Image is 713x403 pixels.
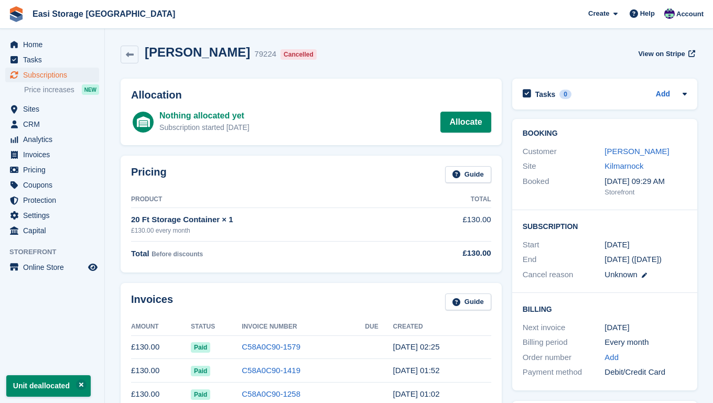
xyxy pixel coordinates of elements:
span: Capital [23,223,86,238]
a: Guide [445,293,491,311]
div: Subscription started [DATE] [159,122,250,133]
div: Billing period [523,336,605,348]
h2: Invoices [131,293,173,311]
div: Debit/Credit Card [604,366,687,378]
div: Payment method [523,366,605,378]
a: menu [5,68,99,82]
td: £130.00 [131,359,191,383]
th: Product [131,191,413,208]
div: 20 Ft Storage Container × 1 [131,214,413,226]
div: [DATE] [604,322,687,334]
a: menu [5,37,99,52]
a: menu [5,223,99,238]
div: Nothing allocated yet [159,110,250,122]
h2: Allocation [131,89,491,101]
div: 79224 [254,48,276,60]
a: View on Stripe [634,45,697,62]
span: Paid [191,366,210,376]
span: Home [23,37,86,52]
span: Help [640,8,655,19]
a: Guide [445,166,491,183]
h2: Booking [523,129,687,138]
span: Unknown [604,270,638,279]
a: menu [5,117,99,132]
div: Cancelled [280,49,317,60]
span: Storefront [9,247,104,257]
time: 2025-08-01 00:52:55 UTC [393,366,440,375]
span: Account [676,9,704,19]
a: Add [604,352,619,364]
a: C58A0C90-1419 [242,366,300,375]
img: stora-icon-8386f47178a22dfd0bd8f6a31ec36ba5ce8667c1dd55bd0f319d3a0aa187defe.svg [8,6,24,22]
span: Paid [191,342,210,353]
div: Next invoice [523,322,605,334]
span: Pricing [23,162,86,177]
a: Kilmarnock [604,161,643,170]
th: Amount [131,319,191,335]
a: menu [5,52,99,67]
div: Every month [604,336,687,348]
span: Paid [191,389,210,400]
span: Coupons [23,178,86,192]
th: Status [191,319,242,335]
div: Start [523,239,605,251]
div: Booked [523,176,605,198]
h2: Pricing [131,166,167,183]
span: CRM [23,117,86,132]
span: Settings [23,208,86,223]
a: Add [656,89,670,101]
span: [DATE] ([DATE]) [604,255,662,264]
span: Create [588,8,609,19]
a: menu [5,162,99,177]
h2: Subscription [523,221,687,231]
span: Total [131,249,149,258]
div: NEW [82,84,99,95]
time: 2025-09-01 01:25:42 UTC [393,342,440,351]
div: £130.00 [413,247,491,259]
th: Total [413,191,491,208]
span: View on Stripe [638,49,685,59]
a: Easi Storage [GEOGRAPHIC_DATA] [28,5,179,23]
div: End [523,254,605,266]
a: menu [5,102,99,116]
a: menu [5,147,99,162]
span: Invoices [23,147,86,162]
th: Created [393,319,491,335]
time: 2025-04-01 00:00:00 UTC [604,239,629,251]
span: Analytics [23,132,86,147]
td: £130.00 [413,208,491,241]
span: Tasks [23,52,86,67]
a: menu [5,193,99,208]
a: Preview store [87,261,99,274]
td: £130.00 [131,335,191,359]
th: Invoice Number [242,319,365,335]
div: Order number [523,352,605,364]
div: Customer [523,146,605,158]
h2: [PERSON_NAME] [145,45,250,59]
time: 2025-07-01 00:02:53 UTC [393,389,440,398]
span: Price increases [24,85,74,95]
span: Subscriptions [23,68,86,82]
a: C58A0C90-1579 [242,342,300,351]
a: menu [5,178,99,192]
img: Steven Cusick [664,8,675,19]
a: menu [5,208,99,223]
div: £130.00 every month [131,226,413,235]
h2: Billing [523,303,687,314]
div: [DATE] 09:29 AM [604,176,687,188]
h2: Tasks [535,90,556,99]
div: Storefront [604,187,687,198]
span: Online Store [23,260,86,275]
a: menu [5,260,99,275]
a: Price increases NEW [24,84,99,95]
a: menu [5,132,99,147]
a: [PERSON_NAME] [604,147,669,156]
span: Protection [23,193,86,208]
a: C58A0C90-1258 [242,389,300,398]
div: 0 [559,90,571,99]
div: Site [523,160,605,172]
a: Allocate [440,112,491,133]
div: Cancel reason [523,269,605,281]
th: Due [365,319,393,335]
span: Sites [23,102,86,116]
